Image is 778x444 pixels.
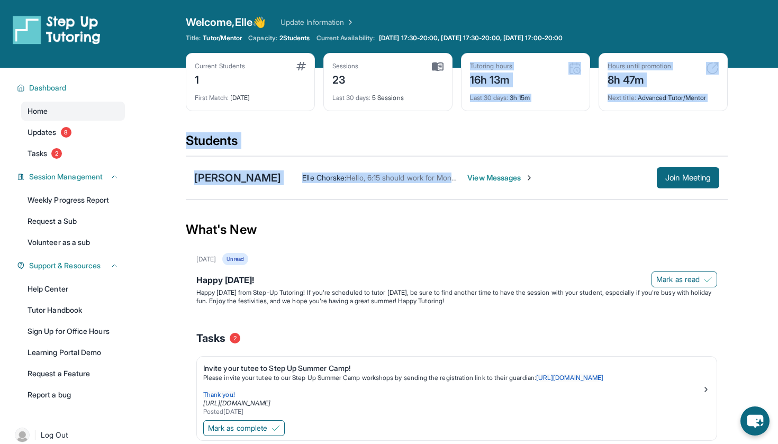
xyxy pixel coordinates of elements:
span: | [34,429,37,441]
span: Tasks [28,148,47,159]
span: First Match : [195,94,229,102]
span: Join Meeting [665,175,711,181]
span: 2 [51,148,62,159]
span: Last 30 days : [470,94,508,102]
span: Elle Chorske : [302,173,346,182]
div: 5 Sessions [332,87,444,102]
a: Invite your tutee to Step Up Summer Camp!Please invite your tutee to our Step Up Summer Camp work... [197,357,717,418]
span: Home [28,106,48,116]
button: Session Management [25,171,119,182]
div: 1 [195,70,245,87]
a: [DATE] 17:30-20:00, [DATE] 17:30-20:00, [DATE] 17:00-20:00 [377,34,565,42]
span: Mark as read [656,274,700,285]
button: Dashboard [25,83,119,93]
div: Advanced Tutor/Mentor [608,87,719,102]
div: 16h 13m [470,70,512,87]
button: Mark as complete [203,420,285,436]
span: Last 30 days : [332,94,370,102]
span: Thank you! [203,391,235,398]
img: Chevron Right [344,17,355,28]
p: Happy [DATE] from Step-Up Tutoring! If you're scheduled to tutor [DATE], be sure to find another ... [196,288,717,305]
div: [PERSON_NAME] [194,170,281,185]
a: Learning Portal Demo [21,343,125,362]
span: View Messages [467,173,533,183]
span: 2 Students [279,34,310,42]
span: Session Management [29,171,103,182]
div: 3h 15m [470,87,581,102]
a: Request a Sub [21,212,125,231]
div: Invite your tutee to Step Up Summer Camp! [203,363,702,374]
div: Current Students [195,62,245,70]
a: Tutor Handbook [21,301,125,320]
button: Join Meeting [657,167,719,188]
a: Updates8 [21,123,125,142]
span: Next title : [608,94,636,102]
div: Unread [222,253,248,265]
span: Dashboard [29,83,67,93]
span: Support & Resources [29,260,101,271]
a: [URL][DOMAIN_NAME] [203,399,270,407]
span: Title: [186,34,201,42]
img: Mark as read [704,275,712,284]
a: Report a bug [21,385,125,404]
div: [DATE] [196,255,216,264]
span: 8 [61,127,71,138]
span: Tutor/Mentor [203,34,242,42]
div: Tutoring hours [470,62,512,70]
img: card [568,62,581,75]
span: [DATE] 17:30-20:00, [DATE] 17:30-20:00, [DATE] 17:00-20:00 [379,34,563,42]
a: Request a Feature [21,364,125,383]
span: 2 [230,333,240,343]
button: Support & Resources [25,260,119,271]
div: Students [186,132,728,156]
span: Updates [28,127,57,138]
img: logo [13,15,101,44]
span: Capacity: [248,34,277,42]
span: Mark as complete [208,423,267,433]
a: Volunteer as a sub [21,233,125,252]
a: Weekly Progress Report [21,191,125,210]
div: Sessions [332,62,359,70]
span: Log Out [41,430,68,440]
span: Hello, 6:15 should work for Mondays [346,173,467,182]
button: chat-button [740,406,770,436]
a: Tasks2 [21,144,125,163]
span: Current Availability: [316,34,375,42]
img: user-img [15,428,30,442]
span: Welcome, Elle 👋 [186,15,266,30]
p: Please invite your tutee to our Step Up Summer Camp workshops by sending the registration link to... [203,374,702,382]
a: Help Center [21,279,125,298]
img: Chevron-Right [525,174,533,182]
a: Update Information [281,17,355,28]
div: Hours until promotion [608,62,671,70]
a: Sign Up for Office Hours [21,322,125,341]
div: 23 [332,70,359,87]
div: Happy [DATE]! [196,274,717,288]
div: 8h 47m [608,70,671,87]
div: What's New [186,206,728,253]
div: Posted [DATE] [203,407,702,416]
a: Home [21,102,125,121]
img: card [296,62,306,70]
img: card [706,62,719,75]
div: [DATE] [195,87,306,102]
span: Tasks [196,331,225,346]
button: Mark as read [652,271,717,287]
a: [URL][DOMAIN_NAME] [536,374,603,382]
img: Mark as complete [272,424,280,432]
img: card [432,62,444,71]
